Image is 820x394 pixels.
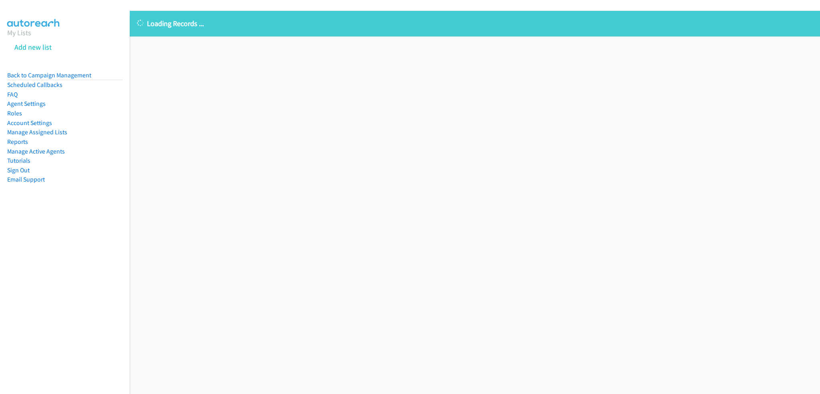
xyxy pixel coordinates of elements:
a: Back to Campaign Management [7,71,91,79]
a: FAQ [7,91,18,98]
a: Sign Out [7,166,30,174]
a: Add new list [14,42,52,52]
a: Reports [7,138,28,145]
a: Manage Assigned Lists [7,128,67,136]
p: Loading Records ... [137,18,813,29]
a: Account Settings [7,119,52,127]
a: Roles [7,109,22,117]
a: Email Support [7,176,45,183]
a: Scheduled Callbacks [7,81,62,89]
a: Agent Settings [7,100,46,107]
a: My Lists [7,28,31,37]
a: Tutorials [7,157,30,164]
a: Manage Active Agents [7,147,65,155]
